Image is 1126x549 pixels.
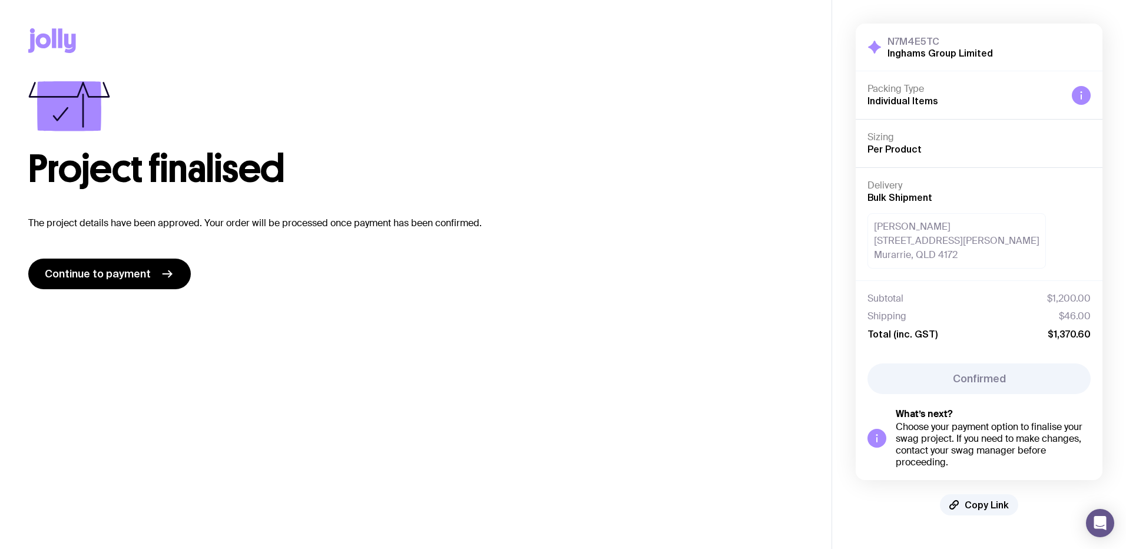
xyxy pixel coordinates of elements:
span: Copy Link [965,499,1009,511]
div: Open Intercom Messenger [1086,509,1114,537]
span: $1,370.60 [1048,328,1091,340]
h1: Project finalised [28,150,803,188]
span: Continue to payment [45,267,151,281]
h3: N7M4E5TC [887,35,993,47]
span: Bulk Shipment [867,192,932,203]
p: The project details have been approved. Your order will be processed once payment has been confir... [28,216,803,230]
button: Copy Link [940,494,1018,515]
h4: Delivery [867,180,1091,191]
span: Individual Items [867,95,938,106]
span: $46.00 [1059,310,1091,322]
span: $1,200.00 [1047,293,1091,305]
span: Subtotal [867,293,903,305]
h4: Sizing [867,131,1091,143]
a: Continue to payment [28,259,191,289]
h4: Packing Type [867,83,1062,95]
span: Shipping [867,310,906,322]
button: Confirmed [867,363,1091,394]
h5: What’s next? [896,408,1091,420]
span: Per Product [867,144,922,154]
span: Total (inc. GST) [867,328,938,340]
div: [PERSON_NAME] [STREET_ADDRESS][PERSON_NAME] Murarrie, QLD 4172 [867,213,1046,269]
div: Choose your payment option to finalise your swag project. If you need to make changes, contact yo... [896,421,1091,468]
h2: Inghams Group Limited [887,47,993,59]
